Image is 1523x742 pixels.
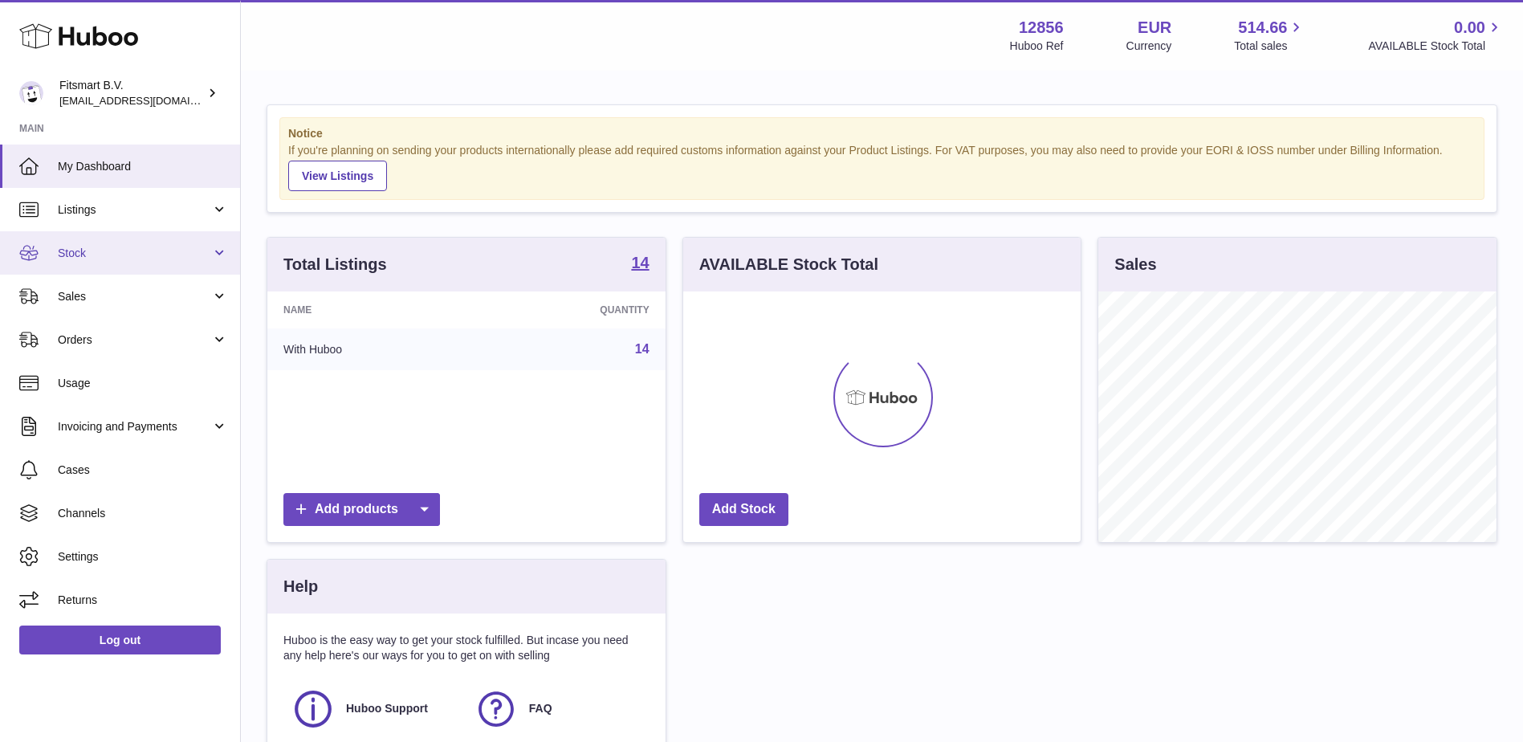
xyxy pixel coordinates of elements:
[635,342,650,356] a: 14
[267,291,477,328] th: Name
[1126,39,1172,54] div: Currency
[474,687,641,731] a: FAQ
[59,78,204,108] div: Fitsmart B.V.
[283,493,440,526] a: Add products
[283,254,387,275] h3: Total Listings
[477,291,665,328] th: Quantity
[1368,39,1504,54] span: AVAILABLE Stock Total
[58,376,228,391] span: Usage
[529,701,552,716] span: FAQ
[1368,17,1504,54] a: 0.00 AVAILABLE Stock Total
[288,126,1476,141] strong: Notice
[58,289,211,304] span: Sales
[58,419,211,434] span: Invoicing and Payments
[283,576,318,597] h3: Help
[699,493,788,526] a: Add Stock
[1234,17,1305,54] a: 514.66 Total sales
[59,94,236,107] span: [EMAIL_ADDRESS][DOMAIN_NAME]
[19,626,221,654] a: Log out
[1010,39,1064,54] div: Huboo Ref
[283,633,650,663] p: Huboo is the easy way to get your stock fulfilled. But incase you need any help here's our ways f...
[1019,17,1064,39] strong: 12856
[631,255,649,274] a: 14
[58,549,228,565] span: Settings
[267,328,477,370] td: With Huboo
[58,159,228,174] span: My Dashboard
[1234,39,1305,54] span: Total sales
[631,255,649,271] strong: 14
[58,463,228,478] span: Cases
[1238,17,1287,39] span: 514.66
[1138,17,1171,39] strong: EUR
[291,687,458,731] a: Huboo Support
[58,202,211,218] span: Listings
[1454,17,1485,39] span: 0.00
[1114,254,1156,275] h3: Sales
[288,161,387,191] a: View Listings
[699,254,878,275] h3: AVAILABLE Stock Total
[58,332,211,348] span: Orders
[288,143,1476,191] div: If you're planning on sending your products internationally please add required customs informati...
[346,701,428,716] span: Huboo Support
[58,506,228,521] span: Channels
[58,593,228,608] span: Returns
[19,81,43,105] img: internalAdmin-12856@internal.huboo.com
[58,246,211,261] span: Stock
